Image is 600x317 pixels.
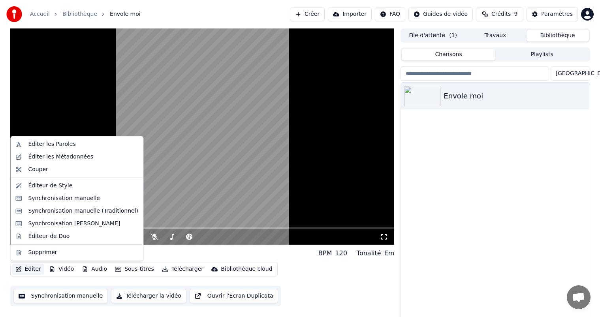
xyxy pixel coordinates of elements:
[402,30,464,42] button: File d'attente
[476,7,523,21] button: Crédits9
[464,30,527,42] button: Travaux
[221,265,272,273] div: Bibliothèque cloud
[28,182,72,190] div: Éditeur de Style
[290,7,325,21] button: Créer
[62,10,97,18] a: Bibliothèque
[335,249,347,258] div: 120
[28,153,93,161] div: Éditer les Métadonnées
[13,289,108,303] button: Synchronisation manuelle
[357,249,381,258] div: Tonalité
[46,264,77,275] button: Vidéo
[449,32,457,40] span: ( 1 )
[12,264,44,275] button: Éditer
[28,249,57,257] div: Supprimer
[28,166,48,174] div: Couper
[28,232,70,240] div: Éditeur de Duo
[111,289,186,303] button: Télécharger la vidéo
[6,6,22,22] img: youka
[384,249,395,258] div: Em
[402,49,495,60] button: Chansons
[159,264,207,275] button: Télécharger
[28,194,100,202] div: Synchronisation manuelle
[190,289,278,303] button: Ouvrir l'Ecran Duplicata
[79,264,110,275] button: Audio
[28,220,120,228] div: Synchronisation [PERSON_NAME]
[491,10,511,18] span: Crédits
[444,91,586,102] div: Envole moi
[541,10,573,18] div: Paramètres
[110,10,141,18] span: Envole moi
[28,207,138,215] div: Synchronisation manuelle (Traditionnel)
[28,140,75,148] div: Éditer les Paroles
[328,7,372,21] button: Importer
[112,264,157,275] button: Sous-titres
[495,49,589,60] button: Playlists
[527,7,578,21] button: Paramètres
[514,10,517,18] span: 9
[408,7,473,21] button: Guides de vidéo
[375,7,405,21] button: FAQ
[30,10,141,18] nav: breadcrumb
[318,249,332,258] div: BPM
[567,285,591,309] a: Ouvrir le chat
[527,30,589,42] button: Bibliothèque
[30,10,50,18] a: Accueil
